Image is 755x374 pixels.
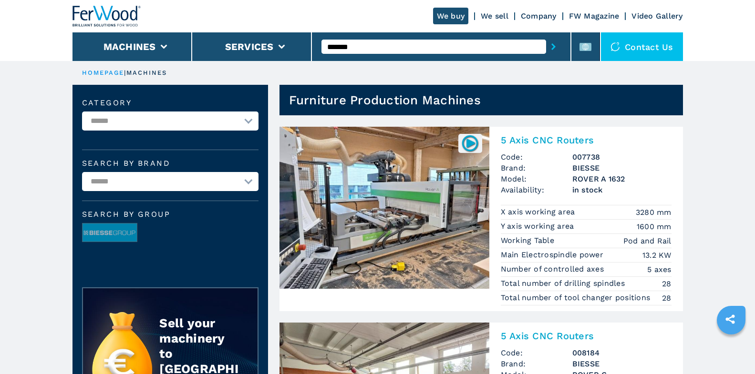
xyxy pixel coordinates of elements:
[662,278,672,289] em: 28
[501,221,577,232] p: Y axis working area
[572,347,672,358] h3: 008184
[501,264,607,274] p: Number of controlled axes
[82,160,259,167] label: Search by brand
[124,69,126,76] span: |
[637,221,672,232] em: 1600 mm
[82,99,259,107] label: Category
[501,347,572,358] span: Code:
[572,152,672,162] h3: 007738
[82,211,259,218] span: Search by group
[718,307,742,331] a: sharethis
[501,278,628,289] p: Total number of drilling spindles
[225,41,274,52] button: Services
[501,162,572,173] span: Brand:
[636,207,672,218] em: 3280 mm
[83,223,137,243] img: image
[714,331,748,367] iframe: Chat
[279,127,683,311] a: 5 Axis CNC Routers BIESSE ROVER A 16320077385 Axis CNC RoutersCode:007738Brand:BIESSEModel:ROVER ...
[501,134,672,146] h2: 5 Axis CNC Routers
[82,69,124,76] a: HOMEPAGE
[481,11,508,20] a: We sell
[126,69,167,77] p: machines
[631,11,683,20] a: Video Gallery
[572,173,672,184] h3: ROVER A 1632
[279,127,489,289] img: 5 Axis CNC Routers BIESSE ROVER A 1632
[501,250,606,260] p: Main Electrospindle power
[572,184,672,195] span: in stock
[501,330,672,342] h2: 5 Axis CNC Routers
[103,41,156,52] button: Machines
[546,36,561,58] button: submit-button
[569,11,620,20] a: FW Magazine
[501,358,572,369] span: Brand:
[501,184,572,195] span: Availability:
[501,173,572,184] span: Model:
[572,162,672,173] h3: BIESSE
[642,250,672,261] em: 13.2 KW
[461,134,479,152] img: 007738
[601,32,683,61] div: Contact us
[610,42,620,51] img: Contact us
[572,358,672,369] h3: BIESSE
[501,235,557,246] p: Working Table
[521,11,557,20] a: Company
[623,235,672,246] em: Pod and Rail
[501,152,572,162] span: Code:
[662,293,672,303] em: 28
[72,6,141,27] img: Ferwood
[647,264,672,275] em: 5 axes
[289,92,481,108] h1: Furniture Production Machines
[501,207,578,217] p: X axis working area
[501,293,653,303] p: Total number of tool changer positions
[433,8,469,24] a: We buy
